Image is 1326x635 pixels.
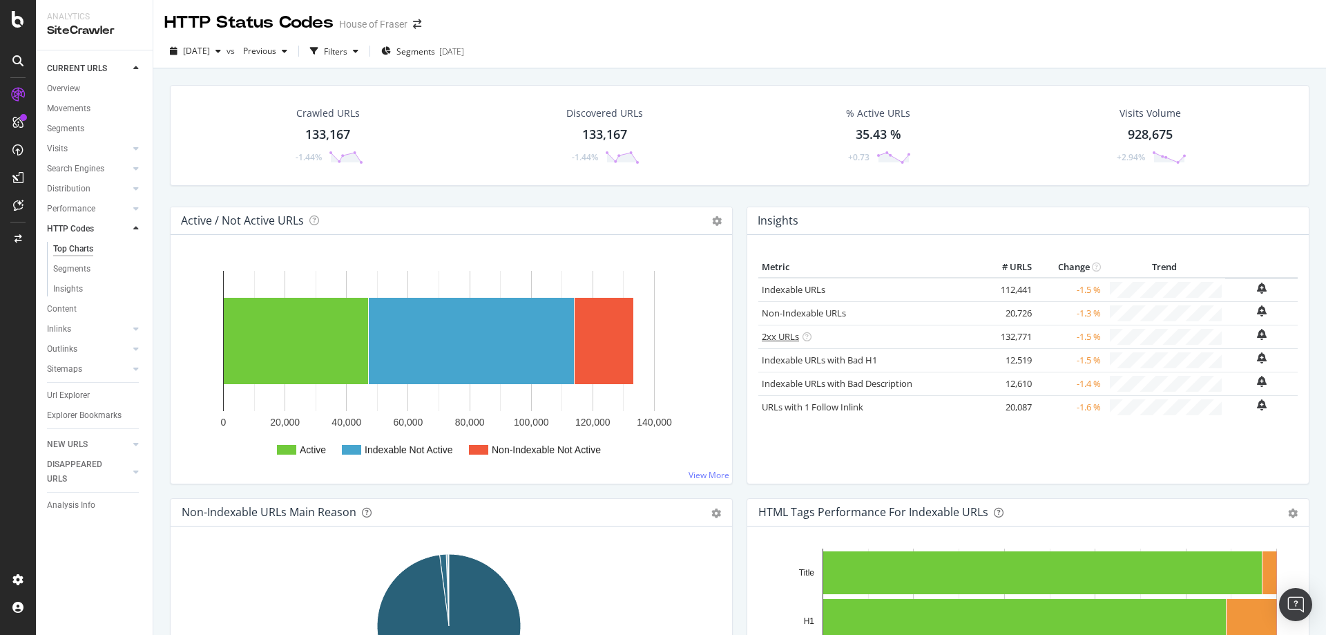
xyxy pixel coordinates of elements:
[637,417,672,428] text: 140,000
[221,417,227,428] text: 0
[47,82,80,96] div: Overview
[1104,257,1225,278] th: Trend
[47,342,129,357] a: Outlinks
[47,362,129,377] a: Sitemaps
[1035,348,1104,372] td: -1.5 %
[804,616,815,626] text: H1
[47,498,143,513] a: Analysis Info
[1279,588,1312,621] div: Open Intercom Messenger
[980,257,1035,278] th: # URLS
[980,325,1035,348] td: 132,771
[1257,329,1267,340] div: bell-plus
[1257,305,1267,316] div: bell-plus
[47,457,129,486] a: DISAPPEARED URLS
[47,342,77,357] div: Outlinks
[47,122,143,136] a: Segments
[689,469,729,481] a: View More
[47,437,88,452] div: NEW URLS
[758,257,980,278] th: Metric
[53,282,143,296] a: Insights
[47,122,84,136] div: Segments
[305,126,350,144] div: 133,167
[1035,372,1104,395] td: -1.4 %
[47,142,129,156] a: Visits
[182,505,356,519] div: Non-Indexable URLs Main Reason
[47,182,90,196] div: Distribution
[1035,325,1104,348] td: -1.5 %
[53,262,90,276] div: Segments
[47,437,129,452] a: NEW URLS
[47,388,143,403] a: Url Explorer
[300,444,326,455] text: Active
[47,222,129,236] a: HTTP Codes
[376,40,470,62] button: Segments[DATE]
[270,417,300,428] text: 20,000
[848,151,869,163] div: +0.73
[365,444,453,455] text: Indexable Not Active
[394,417,423,428] text: 60,000
[762,354,877,366] a: Indexable URLs with Bad H1
[296,106,360,120] div: Crawled URLs
[324,46,347,57] div: Filters
[53,282,83,296] div: Insights
[762,401,863,413] a: URLs with 1 Follow Inlink
[331,417,361,428] text: 40,000
[572,151,598,163] div: -1.44%
[53,242,143,256] a: Top Charts
[712,216,722,226] i: Options
[47,408,122,423] div: Explorer Bookmarks
[53,242,93,256] div: Top Charts
[182,257,721,473] svg: A chart.
[47,23,142,39] div: SiteCrawler
[47,457,117,486] div: DISAPPEARED URLS
[762,377,912,390] a: Indexable URLs with Bad Description
[47,162,104,176] div: Search Engines
[47,82,143,96] a: Overview
[47,222,94,236] div: HTTP Codes
[1257,283,1267,294] div: bell-plus
[762,307,846,319] a: Non-Indexable URLs
[980,372,1035,395] td: 12,610
[47,498,95,513] div: Analysis Info
[238,45,276,57] span: Previous
[47,61,107,76] div: CURRENT URLS
[575,417,611,428] text: 120,000
[762,283,825,296] a: Indexable URLs
[47,202,95,216] div: Performance
[47,322,129,337] a: Inlinks
[164,11,334,35] div: HTTP Status Codes
[980,395,1035,419] td: 20,087
[514,417,549,428] text: 100,000
[492,444,601,455] text: Non-Indexable Not Active
[47,202,129,216] a: Performance
[47,102,143,116] a: Movements
[758,211,798,230] h4: Insights
[47,322,71,337] div: Inlinks
[1035,301,1104,325] td: -1.3 %
[980,301,1035,325] td: 20,726
[846,106,910,120] div: % Active URLs
[227,45,238,57] span: vs
[799,568,815,578] text: Title
[296,151,322,163] div: -1.44%
[47,302,143,316] a: Content
[1257,399,1267,410] div: bell-plus
[1257,376,1267,387] div: bell-plus
[1035,257,1104,278] th: Change
[47,388,90,403] div: Url Explorer
[47,11,142,23] div: Analytics
[413,19,421,29] div: arrow-right-arrow-left
[1288,509,1298,518] div: gear
[396,46,435,57] span: Segments
[1128,126,1173,144] div: 928,675
[47,408,143,423] a: Explorer Bookmarks
[1035,278,1104,302] td: -1.5 %
[47,362,82,377] div: Sitemaps
[238,40,293,62] button: Previous
[305,40,364,62] button: Filters
[47,162,129,176] a: Search Engines
[47,142,68,156] div: Visits
[582,126,627,144] div: 133,167
[762,330,799,343] a: 2xx URLs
